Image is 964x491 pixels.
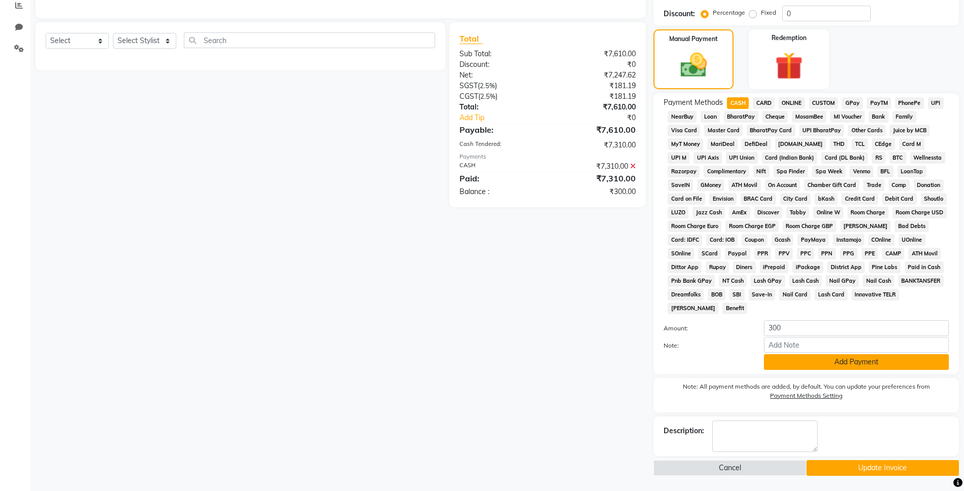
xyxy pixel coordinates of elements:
[753,97,775,109] span: CARD
[905,261,944,273] span: Paid in Cash
[749,289,776,300] span: Save-In
[772,33,806,43] label: Redemption
[668,275,715,287] span: Pnb Bank GPay
[774,166,808,177] span: Spa Finder
[747,125,795,136] span: BharatPay Card
[548,59,643,70] div: ₹0
[548,161,643,172] div: ₹7,310.00
[452,161,548,172] div: CASH
[780,193,811,205] span: City Card
[480,82,495,90] span: 2.5%
[797,234,829,246] span: PayMaya
[753,166,769,177] span: Nift
[830,138,847,150] span: THD
[765,179,800,191] span: On Account
[452,49,548,59] div: Sub Total:
[761,8,776,17] label: Fixed
[868,234,895,246] span: COnline
[548,124,643,136] div: ₹7,610.00
[895,220,929,232] span: Bad Debts
[725,220,779,232] span: Room Charge EGP
[708,289,725,300] span: BOB
[762,152,818,164] span: Card (Indian Bank)
[893,207,947,218] span: Room Charge USD
[772,234,794,246] span: Gcash
[789,275,822,287] span: Lash Cash
[863,179,884,191] span: Trade
[742,138,771,150] span: DefiDeal
[910,152,945,164] span: Wellnessta
[850,166,873,177] span: Venmo
[668,207,688,218] span: LUZO
[668,111,697,123] span: NearBuy
[664,97,723,108] span: Payment Methods
[668,234,702,246] span: Card: IDFC
[762,111,788,123] span: Cheque
[928,97,944,109] span: UPI
[830,111,865,123] span: MI Voucher
[548,70,643,81] div: ₹7,247.62
[733,261,756,273] span: Diners
[725,248,750,259] span: Paypal
[895,97,924,109] span: PhonePe
[754,207,783,218] span: Discover
[826,275,859,287] span: Nail GPay
[719,275,747,287] span: NT Cash
[852,289,899,300] span: Innovative TELR
[452,112,564,123] a: Add Tip
[815,193,837,205] span: bKash
[653,460,806,476] button: Cancel
[813,207,843,218] span: Online W
[890,125,930,136] span: Juice by MCB
[548,140,643,150] div: ₹7,310.00
[729,289,745,300] span: SBI
[548,91,643,102] div: ₹181.19
[692,207,725,218] span: Jazz Cash
[728,179,761,191] span: ATH Movil
[548,102,643,112] div: ₹7,610.00
[668,179,693,191] span: SaveIN
[668,193,705,205] span: Card on File
[770,391,842,400] label: Payment Methods Setting
[722,303,747,314] span: Benefit
[775,248,793,259] span: PPV
[664,9,695,19] div: Discount:
[548,81,643,91] div: ₹181.19
[729,207,750,218] span: AmEx
[806,460,959,476] button: Update Invoice
[452,102,548,112] div: Total:
[764,320,949,336] input: Amount
[727,97,749,109] span: CASH
[726,152,758,164] span: UPI Union
[459,153,636,161] div: Payments
[668,289,704,300] span: Dreamfolks
[899,138,924,150] span: Card M
[775,138,826,150] span: [DOMAIN_NAME]
[452,140,548,150] div: Cash Tendered:
[184,32,435,48] input: Search
[742,234,767,246] span: Coupon
[893,111,916,123] span: Family
[452,59,548,70] div: Discount:
[704,125,743,136] span: Master Card
[786,207,809,218] span: Tabby
[754,248,772,259] span: PPR
[818,248,836,259] span: PPN
[872,152,885,164] span: RS
[812,166,845,177] span: Spa Week
[459,81,478,90] span: SGST
[693,152,722,164] span: UPI Axis
[882,248,904,259] span: CAMP
[668,248,694,259] span: SOnline
[668,138,703,150] span: MyT Money
[833,234,864,246] span: Instamojo
[869,111,889,123] span: Bank
[852,138,868,150] span: TCL
[668,220,721,232] span: Room Charge Euro
[792,261,823,273] span: iPackage
[724,111,758,123] span: BharatPay
[704,166,749,177] span: Complimentary
[669,34,718,44] label: Manual Payment
[869,261,901,273] span: Pine Labs
[882,193,917,205] span: Debit Card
